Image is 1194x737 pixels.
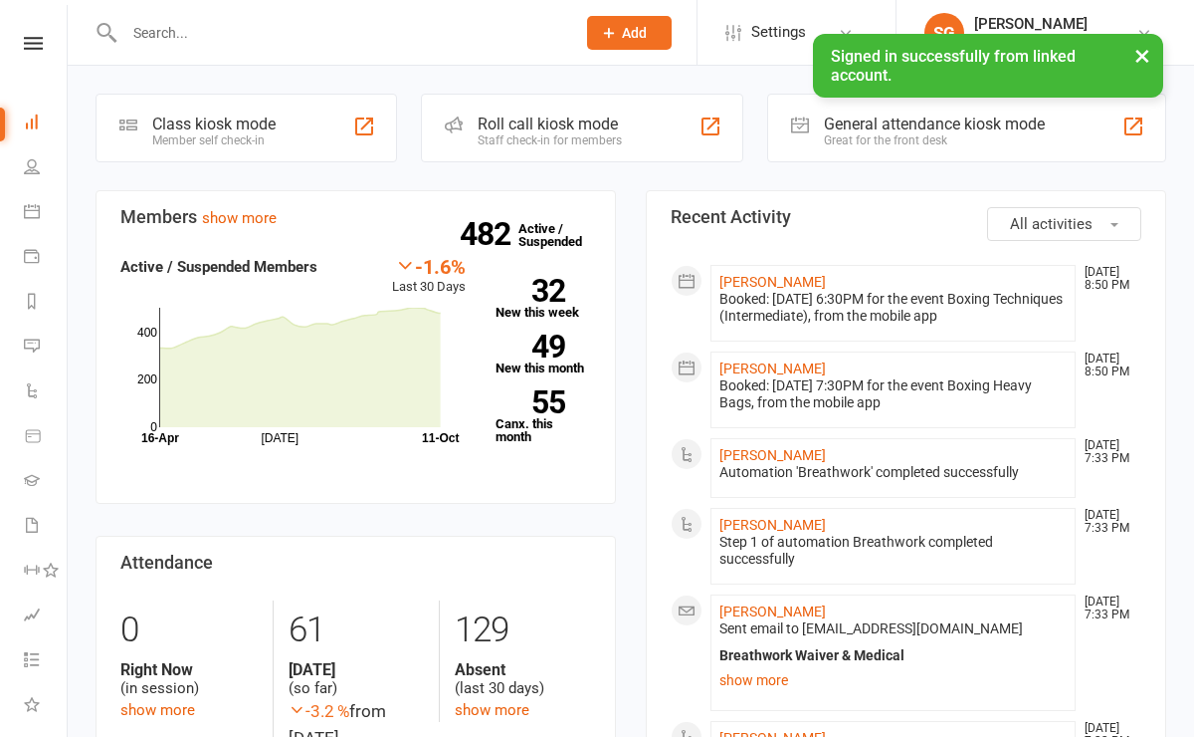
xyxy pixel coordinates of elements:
a: show more [120,701,195,719]
span: Settings [751,10,806,55]
div: Roll call kiosk mode [478,115,622,133]
a: Calendar [24,191,69,236]
a: 32New this week [496,279,591,319]
div: General attendance kiosk mode [824,115,1045,133]
input: Search... [118,19,561,47]
div: Breathwork Waiver & Medical [719,647,1067,664]
div: 0 [120,601,258,660]
time: [DATE] 7:33 PM [1075,596,1140,621]
div: -1.6% [392,255,466,277]
div: Last 30 Days [392,255,466,298]
strong: Absent [455,660,591,679]
h3: Attendance [120,553,591,573]
div: 61 [289,601,425,660]
a: 49New this month [496,335,591,374]
span: -3.2 % [289,701,349,721]
time: [DATE] 7:33 PM [1075,439,1140,465]
div: Booked: [DATE] 6:30PM for the event Boxing Techniques (Intermediate), from the mobile app [719,291,1067,325]
a: 482Active / Suspended [518,207,606,263]
a: 55Canx. this month [496,390,591,443]
span: All activities [1010,215,1093,233]
strong: Right Now [120,660,258,679]
a: show more [202,209,277,227]
a: [PERSON_NAME] [719,517,826,533]
div: Staff check-in for members [478,133,622,147]
span: Signed in successfully from linked account. [831,47,1076,85]
a: Product Sales [24,415,69,460]
div: (last 30 days) [455,660,591,698]
a: show more [719,666,1067,694]
div: (in session) [120,660,258,698]
strong: 482 [460,219,518,249]
a: People [24,146,69,191]
time: [DATE] 8:50 PM [1075,353,1140,378]
h3: Recent Activity [671,207,1141,227]
strong: Active / Suspended Members [120,258,317,276]
span: Sent email to [EMAIL_ADDRESS][DOMAIN_NAME] [719,620,1023,636]
time: [DATE] 7:33 PM [1075,509,1140,535]
a: What's New [24,684,69,729]
button: Add [587,16,672,50]
strong: 49 [496,332,565,362]
strong: 55 [496,387,565,417]
div: (so far) [289,660,425,698]
a: [PERSON_NAME] [719,361,826,376]
div: [PERSON_NAME] [974,15,1088,33]
div: Great for the front desk [824,133,1045,147]
div: 129 [455,601,591,660]
button: × [1124,34,1160,77]
strong: [DATE] [289,660,425,679]
a: [PERSON_NAME] [719,274,826,290]
a: [PERSON_NAME] [719,447,826,463]
button: All activities [987,207,1141,241]
div: Chopper's Gym [974,33,1088,51]
div: Class kiosk mode [152,115,276,133]
div: Member self check-in [152,133,276,147]
div: Booked: [DATE] 7:30PM for the event Boxing Heavy Bags, from the mobile app [719,377,1067,411]
a: Reports [24,281,69,326]
div: Automation 'Breathwork' completed successfully [719,464,1067,481]
div: SG [924,13,964,53]
span: Add [622,25,647,41]
a: show more [455,701,529,719]
strong: 32 [496,276,565,306]
a: Payments [24,236,69,281]
h3: Members [120,207,591,227]
div: Step 1 of automation Breathwork completed successfully [719,534,1067,568]
a: Dashboard [24,102,69,146]
a: [PERSON_NAME] [719,604,826,619]
a: Assessments [24,595,69,639]
time: [DATE] 8:50 PM [1075,266,1140,292]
